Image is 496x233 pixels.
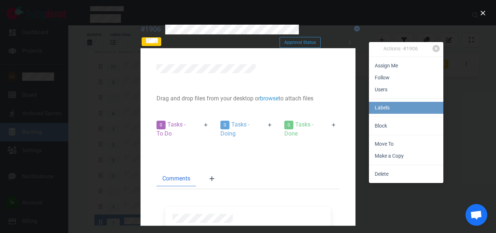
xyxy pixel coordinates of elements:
[369,120,443,132] a: Block
[369,72,443,84] a: Follow
[369,150,443,162] a: Make a Copy
[156,95,260,102] span: Drag and drop files from your desktop or
[477,7,489,19] button: close
[369,84,443,96] a: Users
[284,121,293,129] span: 0
[162,174,190,183] span: Comments
[280,37,321,48] button: Approval Status
[369,45,432,54] div: Actions · #1906
[156,121,166,129] span: 0
[220,121,249,137] span: Tasks - Doing
[141,25,161,34] div: #1906
[156,121,186,137] span: Tasks - To Do
[279,95,313,102] span: to attach files
[369,138,443,150] a: Move To
[369,60,443,72] a: Assign Me
[369,102,443,114] a: Labels
[369,168,443,180] a: Delete
[220,121,229,129] span: 0
[260,95,279,102] a: browse
[284,121,313,137] span: Tasks - Done
[465,204,487,226] div: Chat abierto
